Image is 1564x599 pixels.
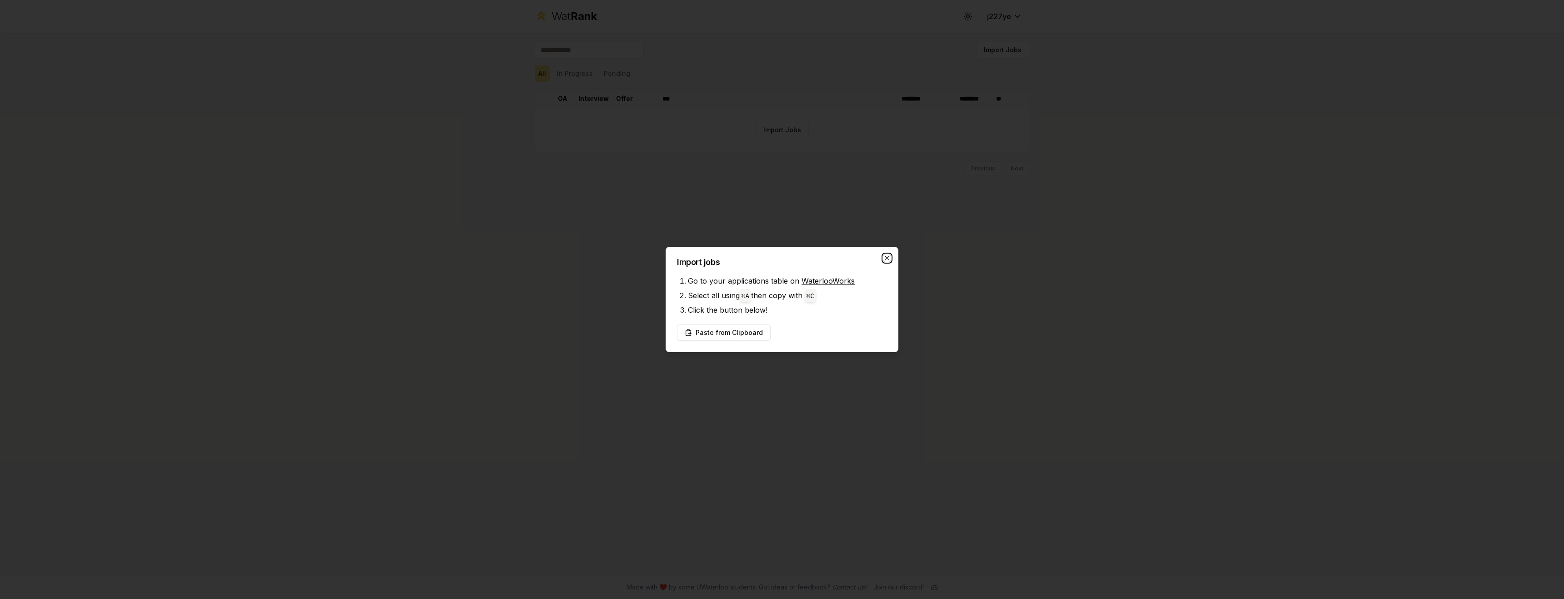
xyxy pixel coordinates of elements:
code: ⌘ C [807,293,814,300]
li: Click the button below! [688,303,887,317]
code: ⌘ A [742,293,749,300]
li: Select all using then copy with [688,288,887,303]
li: Go to your applications table on [688,274,887,288]
h2: Import jobs [677,258,887,266]
a: WaterlooWorks [802,276,855,285]
button: Paste from Clipboard [677,324,771,341]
